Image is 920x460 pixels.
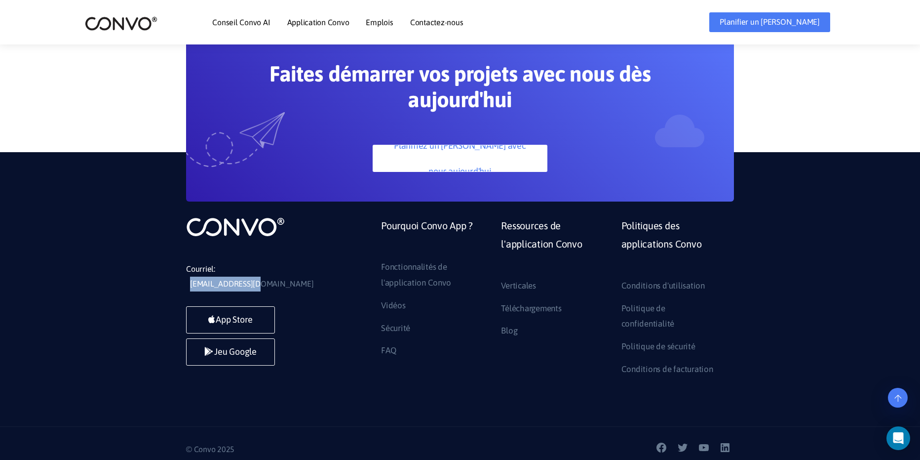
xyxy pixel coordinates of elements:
img: logo_not_found [186,216,285,237]
a: Pourquoi Convo App ? [381,216,473,259]
p: © Convo 2025 [186,442,453,457]
a: Planifier un [PERSON_NAME] [709,12,830,32]
li: Courriel: [186,262,334,292]
a: Politique de confidentialité [621,301,719,332]
a: [EMAIL_ADDRESS][DOMAIN_NAME] [190,277,313,292]
a: Vidéos [381,298,406,314]
a: Application Convo [287,18,349,26]
a: Emplois [366,18,393,26]
a: FAQ [381,343,396,359]
a: Contactez-nous [410,18,463,26]
a: Politiques des applications Convo [621,216,727,278]
a: Politique de sécurité [621,339,695,355]
img: logo_2.png [85,16,157,31]
a: Jeu Google [186,338,275,366]
div: Open Intercom Messenger [886,426,910,450]
a: Conditions d'utilisation [621,278,705,294]
a: Blog [501,323,517,339]
h2: Faites démarrer vos projets avec nous dès aujourd'hui [233,61,687,121]
a: Conditions de facturation [621,362,713,377]
div: Footer [374,216,734,377]
a: Planifiez un [PERSON_NAME] avec nous aujourd'hui [373,145,547,172]
a: Fonctionnalités de l'application Convo [381,259,479,291]
a: Téléchargements [501,301,561,317]
a: Ressources de l'application Convo [501,216,606,278]
a: Conseil Convo AI [212,18,270,26]
a: Verticales [501,278,536,294]
a: Sécurité [381,321,410,336]
a: App Store [186,306,275,334]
